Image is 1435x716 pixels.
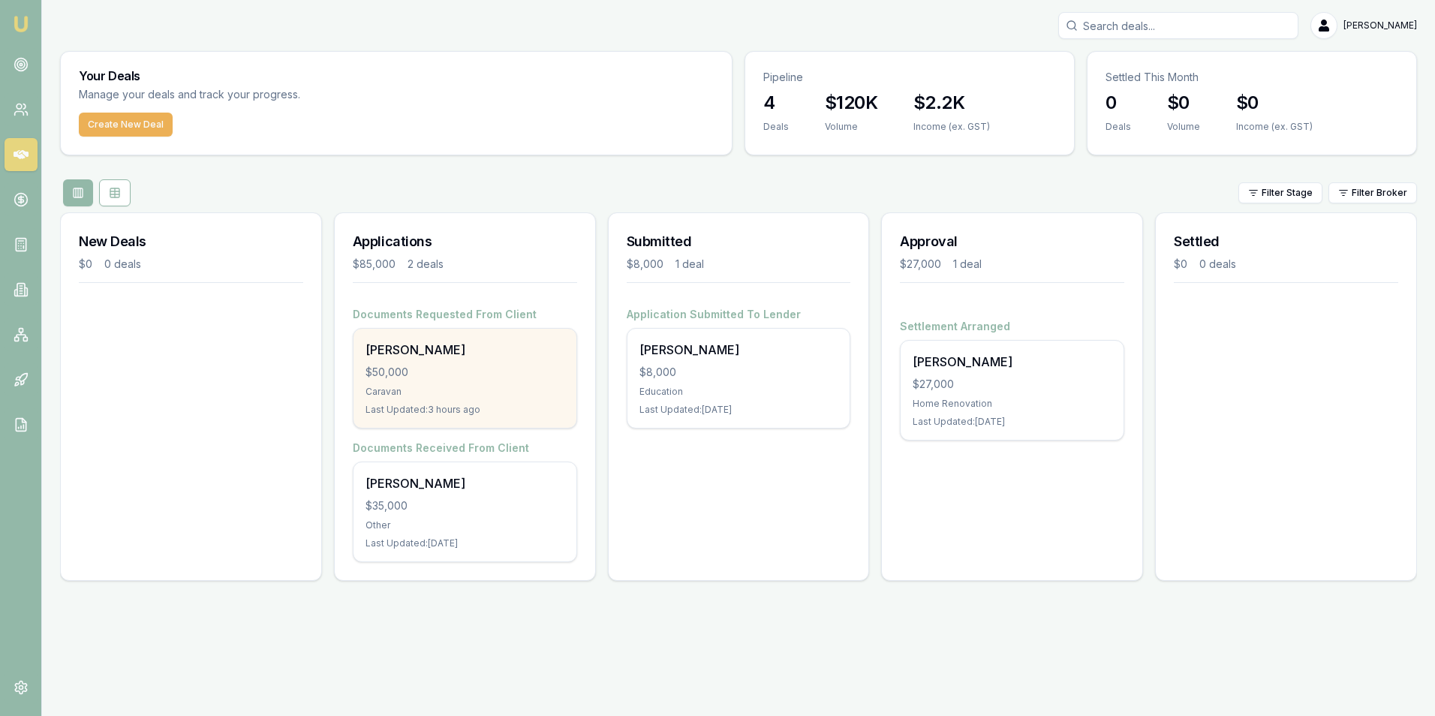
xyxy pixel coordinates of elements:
div: Home Renovation [913,398,1112,410]
span: [PERSON_NAME] [1343,20,1417,32]
h4: Documents Requested From Client [353,307,577,322]
div: Volume [825,121,877,133]
div: Last Updated: 3 hours ago [366,404,564,416]
div: $8,000 [639,365,838,380]
h3: 0 [1106,91,1131,115]
div: $50,000 [366,365,564,380]
p: Pipeline [763,70,1056,85]
input: Search deals [1058,12,1298,39]
h3: 4 [763,91,789,115]
div: Deals [1106,121,1131,133]
div: Caravan [366,386,564,398]
div: $85,000 [353,257,396,272]
img: emu-icon-u.png [12,15,30,33]
h4: Settlement Arranged [900,319,1124,334]
div: Education [639,386,838,398]
p: Manage your deals and track your progress. [79,86,463,104]
h3: Your Deals [79,70,714,82]
p: Settled This Month [1106,70,1398,85]
div: Volume [1167,121,1200,133]
div: Last Updated: [DATE] [913,416,1112,428]
h3: $0 [1236,91,1313,115]
div: $27,000 [913,377,1112,392]
div: Last Updated: [DATE] [366,537,564,549]
h4: Application Submitted To Lender [627,307,851,322]
div: [PERSON_NAME] [913,353,1112,371]
div: Deals [763,121,789,133]
h3: Applications [353,231,577,252]
div: [PERSON_NAME] [639,341,838,359]
h3: $120K [825,91,877,115]
div: Income (ex. GST) [913,121,990,133]
div: Last Updated: [DATE] [639,404,838,416]
h3: Submitted [627,231,851,252]
h3: $2.2K [913,91,990,115]
div: 0 deals [1199,257,1236,272]
div: $27,000 [900,257,941,272]
div: 1 deal [953,257,982,272]
div: [PERSON_NAME] [366,474,564,492]
h3: New Deals [79,231,303,252]
div: 0 deals [104,257,141,272]
div: $0 [1174,257,1187,272]
div: $35,000 [366,498,564,513]
button: Filter Stage [1238,182,1322,203]
h4: Documents Received From Client [353,441,577,456]
div: 2 deals [408,257,444,272]
div: Income (ex. GST) [1236,121,1313,133]
div: $8,000 [627,257,663,272]
h3: Settled [1174,231,1398,252]
div: [PERSON_NAME] [366,341,564,359]
span: Filter Stage [1262,187,1313,199]
div: $0 [79,257,92,272]
span: Filter Broker [1352,187,1407,199]
button: Filter Broker [1328,182,1417,203]
h3: $0 [1167,91,1200,115]
div: 1 deal [675,257,704,272]
div: Other [366,519,564,531]
button: Create New Deal [79,113,173,137]
h3: Approval [900,231,1124,252]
